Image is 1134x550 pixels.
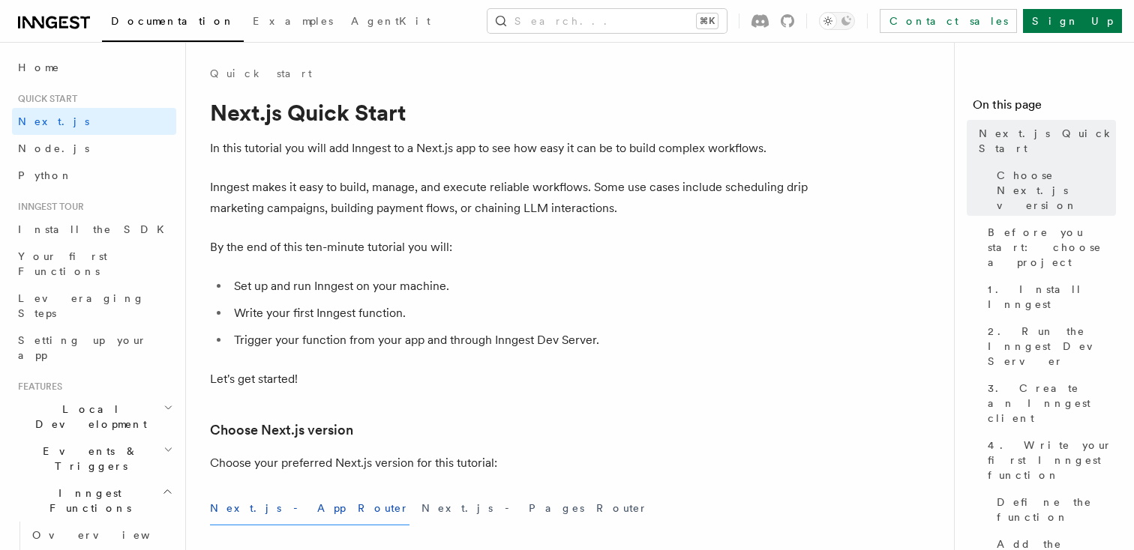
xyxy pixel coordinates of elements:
[210,99,810,126] h1: Next.js Quick Start
[12,201,84,213] span: Inngest tour
[12,444,163,474] span: Events & Triggers
[982,375,1116,432] a: 3. Create an Inngest client
[229,303,810,324] li: Write your first Inngest function.
[12,243,176,285] a: Your first Functions
[988,225,1116,270] span: Before you start: choose a project
[979,126,1116,156] span: Next.js Quick Start
[880,9,1017,33] a: Contact sales
[982,276,1116,318] a: 1. Install Inngest
[26,522,176,549] a: Overview
[487,9,727,33] button: Search...⌘K
[12,93,77,105] span: Quick start
[18,334,147,361] span: Setting up your app
[982,432,1116,489] a: 4. Write your first Inngest function
[12,381,62,393] span: Features
[421,492,648,525] button: Next.js - Pages Router
[12,54,176,81] a: Home
[18,142,89,154] span: Node.js
[991,162,1116,219] a: Choose Next.js version
[819,12,855,30] button: Toggle dark mode
[988,324,1116,369] span: 2. Run the Inngest Dev Server
[18,169,73,181] span: Python
[102,4,244,42] a: Documentation
[229,330,810,351] li: Trigger your function from your app and through Inngest Dev Server.
[697,13,718,28] kbd: ⌘K
[982,318,1116,375] a: 2. Run the Inngest Dev Server
[18,115,89,127] span: Next.js
[210,66,312,81] a: Quick start
[253,15,333,27] span: Examples
[18,292,145,319] span: Leveraging Steps
[351,15,430,27] span: AgentKit
[18,60,60,75] span: Home
[210,420,353,441] a: Choose Next.js version
[12,480,176,522] button: Inngest Functions
[210,453,810,474] p: Choose your preferred Next.js version for this tutorial:
[210,237,810,258] p: By the end of this ten-minute tutorial you will:
[12,486,162,516] span: Inngest Functions
[12,402,163,432] span: Local Development
[973,96,1116,120] h4: On this page
[982,219,1116,276] a: Before you start: choose a project
[1023,9,1122,33] a: Sign Up
[18,223,173,235] span: Install the SDK
[973,120,1116,162] a: Next.js Quick Start
[244,4,342,40] a: Examples
[210,492,409,525] button: Next.js - App Router
[342,4,439,40] a: AgentKit
[32,529,187,541] span: Overview
[988,438,1116,483] span: 4. Write your first Inngest function
[12,285,176,327] a: Leveraging Steps
[12,438,176,480] button: Events & Triggers
[988,282,1116,312] span: 1. Install Inngest
[111,15,235,27] span: Documentation
[988,381,1116,426] span: 3. Create an Inngest client
[210,177,810,219] p: Inngest makes it easy to build, manage, and execute reliable workflows. Some use cases include sc...
[997,495,1116,525] span: Define the function
[991,489,1116,531] a: Define the function
[210,369,810,390] p: Let's get started!
[12,216,176,243] a: Install the SDK
[997,168,1116,213] span: Choose Next.js version
[12,108,176,135] a: Next.js
[18,250,107,277] span: Your first Functions
[12,327,176,369] a: Setting up your app
[12,162,176,189] a: Python
[229,276,810,297] li: Set up and run Inngest on your machine.
[12,396,176,438] button: Local Development
[12,135,176,162] a: Node.js
[210,138,810,159] p: In this tutorial you will add Inngest to a Next.js app to see how easy it can be to build complex...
